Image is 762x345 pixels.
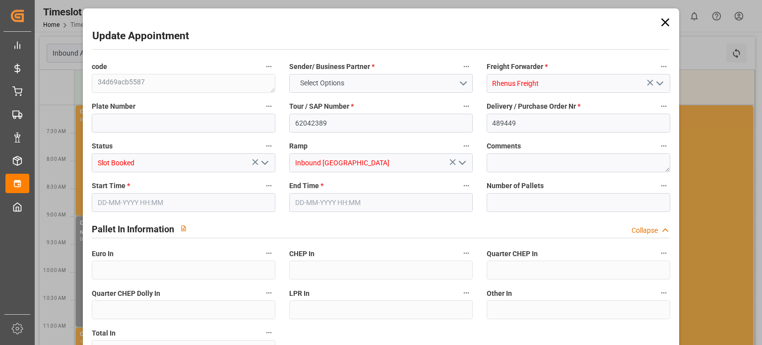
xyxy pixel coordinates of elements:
button: Quarter CHEP Dolly In [262,286,275,299]
h2: Update Appointment [92,28,189,44]
span: Delivery / Purchase Order Nr [487,101,580,112]
textarea: 34d69acb5587 [92,74,275,93]
button: Freight Forwarder * [657,60,670,73]
span: LPR In [289,288,310,299]
h2: Pallet In Information [92,222,174,236]
button: code [262,60,275,73]
button: Number of Pallets [657,179,670,192]
span: Total In [92,328,116,339]
button: End Time * [460,179,473,192]
button: Euro In [262,247,275,260]
button: Comments [657,139,670,152]
button: open menu [454,155,469,171]
span: CHEP In [289,249,315,259]
button: Delivery / Purchase Order Nr * [657,100,670,113]
button: Sender/ Business Partner * [460,60,473,73]
span: Freight Forwarder [487,62,548,72]
input: Type to search/select [289,153,473,172]
button: open menu [651,76,666,91]
button: open menu [257,155,272,171]
button: View description [174,219,193,238]
span: Ramp [289,141,308,151]
span: Number of Pallets [487,181,544,191]
input: DD-MM-YYYY HH:MM [92,193,275,212]
span: Sender/ Business Partner [289,62,375,72]
span: Other In [487,288,512,299]
button: Quarter CHEP In [657,247,670,260]
button: Total In [262,326,275,339]
button: Status [262,139,275,152]
span: Quarter CHEP In [487,249,538,259]
button: Start Time * [262,179,275,192]
button: Ramp [460,139,473,152]
span: Select Options [295,78,349,88]
span: Status [92,141,113,151]
span: Comments [487,141,521,151]
button: Other In [657,286,670,299]
div: Collapse [632,225,658,236]
input: Type to search/select [92,153,275,172]
span: Start Time [92,181,130,191]
span: Plate Number [92,101,135,112]
span: Tour / SAP Number [289,101,354,112]
button: Plate Number [262,100,275,113]
input: Select Freight Forwarder [487,74,670,93]
button: LPR In [460,286,473,299]
span: Quarter CHEP Dolly In [92,288,160,299]
span: Euro In [92,249,114,259]
span: End Time [289,181,323,191]
button: Tour / SAP Number * [460,100,473,113]
button: open menu [289,74,473,93]
button: CHEP In [460,247,473,260]
input: DD-MM-YYYY HH:MM [289,193,473,212]
span: code [92,62,107,72]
